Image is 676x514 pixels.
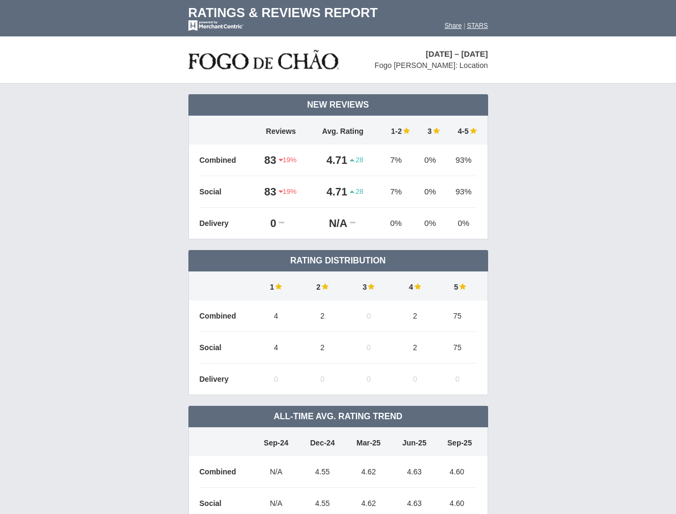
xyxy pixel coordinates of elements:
[402,127,410,134] img: star-full-15.png
[413,375,417,383] span: 0
[253,271,300,300] td: 1
[299,427,346,456] td: Dec-24
[320,375,324,383] span: 0
[188,250,488,271] td: Rating Distribution
[299,332,346,364] td: 2
[367,283,375,290] img: star-full-15.png
[350,187,363,196] span: .28
[377,208,415,239] td: 0%
[438,332,477,364] td: 75
[309,116,377,145] td: Avg. Rating
[438,300,477,332] td: 75
[392,271,438,300] td: 4
[377,116,415,145] td: 1-2
[437,456,477,488] td: 4.60
[438,271,477,300] td: 5
[415,145,445,176] td: 0%
[200,456,253,488] td: Combined
[253,300,300,332] td: 4
[346,427,392,456] td: Mar-25
[445,176,477,208] td: 93%
[455,375,460,383] span: 0
[200,208,253,239] td: Delivery
[445,116,477,145] td: 4-5
[375,61,488,70] span: Fogo [PERSON_NAME]: Location
[200,145,253,176] td: Combined
[253,427,300,456] td: Sep-24
[200,332,253,364] td: Social
[392,300,438,332] td: 2
[279,155,297,165] span: 19%
[309,208,350,239] td: N/A
[253,145,279,176] td: 83
[464,22,465,29] span: |
[200,300,253,332] td: Combined
[377,176,415,208] td: 7%
[458,283,466,290] img: star-full-15.png
[253,176,279,208] td: 83
[415,208,445,239] td: 0%
[253,116,309,145] td: Reviews
[253,456,300,488] td: N/A
[253,332,300,364] td: 4
[367,375,371,383] span: 0
[367,312,371,320] span: 0
[377,145,415,176] td: 7%
[426,49,488,58] span: [DATE] – [DATE]
[391,456,437,488] td: 4.63
[188,94,488,116] td: New Reviews
[299,271,346,300] td: 2
[367,343,371,352] span: 0
[346,456,392,488] td: 4.62
[467,22,488,29] a: STARS
[299,456,346,488] td: 4.55
[445,208,477,239] td: 0%
[445,22,462,29] a: Share
[415,176,445,208] td: 0%
[445,145,477,176] td: 93%
[437,427,477,456] td: Sep-25
[321,283,329,290] img: star-full-15.png
[274,375,278,383] span: 0
[200,364,253,395] td: Delivery
[274,283,282,290] img: star-full-15.png
[188,20,244,31] img: mc-powered-by-logo-white-103.png
[279,187,297,196] span: 19%
[309,145,350,176] td: 4.71
[299,300,346,332] td: 2
[309,176,350,208] td: 4.71
[200,176,253,208] td: Social
[253,208,279,239] td: 0
[391,427,437,456] td: Jun-25
[346,271,392,300] td: 3
[350,155,363,165] span: .28
[188,47,339,72] img: stars-fogo-de-chao-logo-50.png
[413,283,421,290] img: star-full-15.png
[392,332,438,364] td: 2
[432,127,440,134] img: star-full-15.png
[188,406,488,427] td: All-Time Avg. Rating Trend
[415,116,445,145] td: 3
[469,127,477,134] img: star-full-15.png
